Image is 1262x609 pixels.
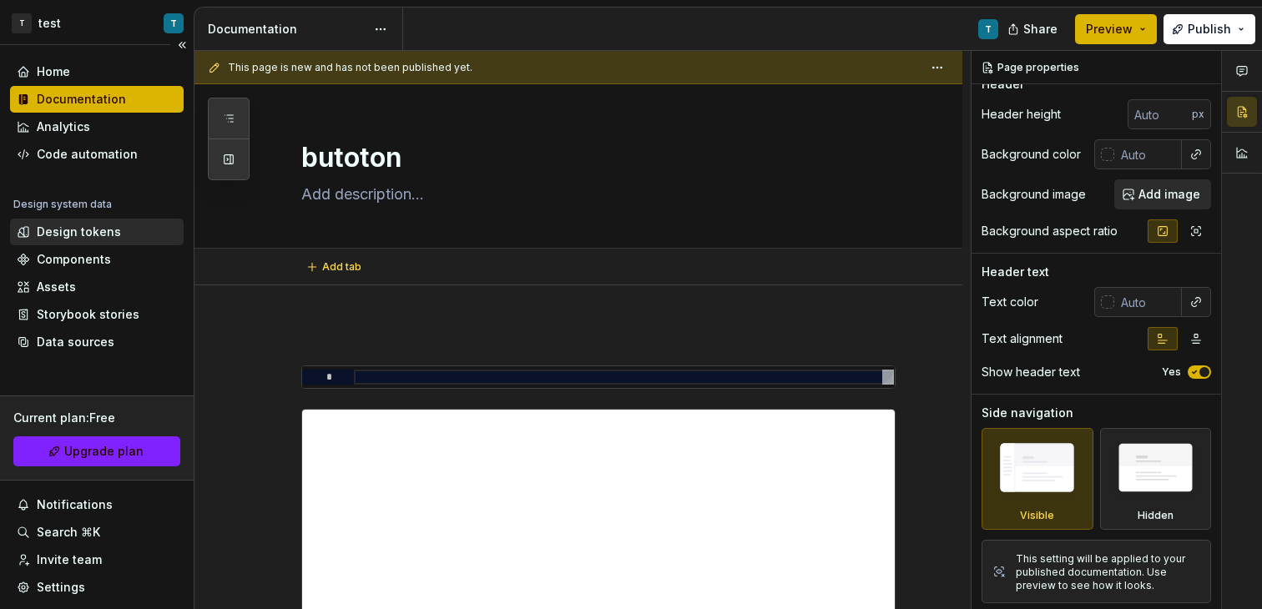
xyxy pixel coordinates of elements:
span: Add image [1138,186,1200,203]
p: px [1192,108,1204,121]
div: Search ⌘K [37,524,100,541]
span: Add tab [322,260,361,274]
div: Text color [982,294,1038,310]
div: Analytics [37,118,90,135]
div: Assets [37,279,76,295]
a: Settings [10,574,184,601]
input: Auto [1128,99,1192,129]
a: Analytics [10,113,184,140]
div: Hidden [1138,509,1174,522]
div: Header text [982,264,1049,280]
div: Design tokens [37,224,121,240]
div: Current plan : Free [13,410,180,426]
div: Settings [37,579,85,596]
div: This setting will be applied to your published documentation. Use preview to see how it looks. [1016,552,1200,592]
a: Components [10,246,184,273]
div: Hidden [1100,428,1212,530]
span: Preview [1086,21,1133,38]
span: Publish [1188,21,1231,38]
a: Home [10,58,184,85]
button: Add image [1114,179,1211,209]
a: Storybook stories [10,301,184,328]
div: Storybook stories [37,306,139,323]
div: Documentation [208,21,366,38]
div: Background color [982,146,1081,163]
div: Invite team [37,551,102,568]
div: Notifications [37,496,113,513]
div: Home [37,63,70,80]
div: Documentation [37,91,126,108]
div: Text alignment [982,330,1063,347]
div: Header height [982,106,1061,123]
button: Add tab [301,255,369,279]
a: Documentation [10,86,184,113]
button: Collapse sidebar [170,33,194,57]
button: Publish [1164,14,1255,44]
div: test [38,15,61,32]
div: T [985,23,992,36]
div: Visible [1020,509,1054,522]
button: Upgrade plan [13,436,180,466]
a: Design tokens [10,219,184,245]
a: Assets [10,274,184,300]
div: Visible [982,428,1093,530]
span: Share [1023,21,1058,38]
div: T [170,17,177,30]
label: Yes [1162,365,1181,379]
button: Preview [1075,14,1157,44]
input: Auto [1114,139,1182,169]
div: Header [982,76,1024,93]
div: Background aspect ratio [982,223,1118,239]
div: Components [37,251,111,268]
span: Upgrade plan [64,443,144,460]
div: Background image [982,186,1086,203]
a: Invite team [10,546,184,573]
button: TtestT [3,5,190,41]
textarea: butoton [298,138,892,178]
div: Design system data [13,198,112,211]
span: This page is new and has not been published yet. [228,61,472,74]
button: Share [999,14,1068,44]
a: Data sources [10,329,184,355]
button: Search ⌘K [10,519,184,546]
button: Notifications [10,491,184,518]
input: Auto [1114,287,1182,317]
div: Code automation [37,146,138,163]
div: Side navigation [982,405,1073,421]
a: Code automation [10,141,184,168]
div: T [12,13,32,33]
div: Show header text [982,364,1080,380]
div: Data sources [37,334,114,350]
